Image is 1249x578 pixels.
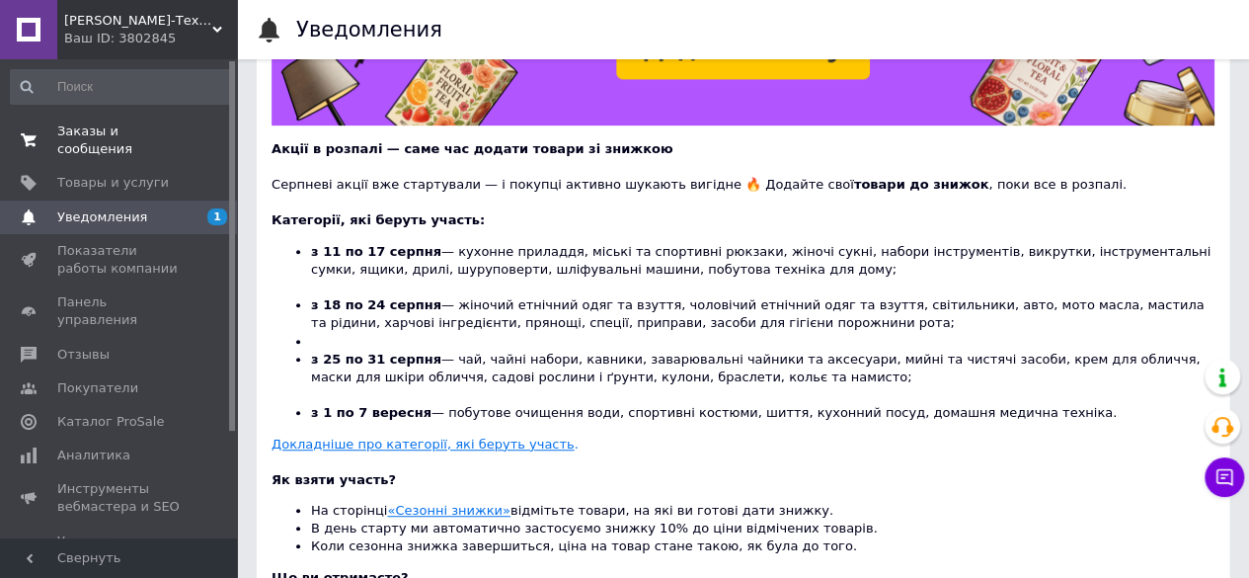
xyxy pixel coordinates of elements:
[311,502,1214,520] li: На сторінці відмітьте товари, на які ви готові дати знижку.
[311,520,1214,537] li: В день старту ми автоматично застосуємо знижку 10% до ціни відмічених товарів.
[57,174,169,192] span: Товары и услуги
[64,12,212,30] span: Фокс-Тех - изделия из металла
[57,413,164,431] span: Каталог ProSale
[311,404,1214,422] li: — побутове очищення води, спортивні костюми, шиття, кухонний посуд, домашня медична техніка.
[57,379,138,397] span: Покупатели
[57,346,110,364] span: Отзывы
[311,296,1214,332] li: — жіночий етнічний одяг та взуття, чоловічий етнічний одяг та взуття, світильники, авто, мото мас...
[57,293,183,329] span: Панель управления
[311,352,441,367] b: з 25 по 31 серпня
[311,243,1214,297] li: — кухонне приладдя, міські та спортивні рюкзаки, жіночі сукні, набори інструментів, викрутки, інс...
[311,537,1214,555] li: Коли сезонна знижка завершиться, ціна на товар стане такою, як була до того.
[311,244,441,259] b: з 11 по 17 серпня
[311,297,441,312] b: з 18 по 24 серпня
[311,351,1214,405] li: — чай, чайні набори, кавники, заварювальні чайники та аксесуари, мийні та чистячі засоби, крем дл...
[64,30,237,47] div: Ваш ID: 3802845
[57,533,183,568] span: Управление сайтом
[57,208,147,226] span: Уведомления
[272,141,672,156] b: Акції в розпалі — саме час додати товари зі знижкою
[272,212,485,227] b: Категорії, які беруть участь:
[207,208,227,225] span: 1
[387,503,509,518] a: «Сезонні знижки»
[272,472,396,487] b: Як взяти участь?
[272,158,1214,194] div: Серпневі акції вже стартували — і покупці активно шукають вигідне 🔥 Додайте свої , поки все в роз...
[272,437,575,452] u: Докладніше про категорії, які беруть участь
[57,123,183,158] span: Заказы и сообщения
[272,437,579,452] a: Докладніше про категорії, які беруть участь.
[1205,457,1244,497] button: Чат с покупателем
[854,177,989,192] b: товари до знижок
[311,405,431,420] b: з 1 по 7 вересня
[296,18,442,41] h1: Уведомления
[57,480,183,516] span: Инструменты вебмастера и SEO
[57,242,183,278] span: Показатели работы компании
[57,447,130,464] span: Аналитика
[10,69,233,105] input: Поиск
